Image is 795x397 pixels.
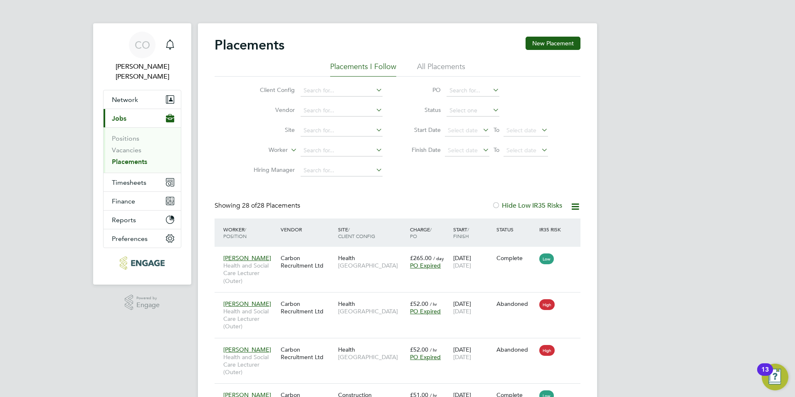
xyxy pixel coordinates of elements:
[451,296,494,319] div: [DATE]
[135,40,150,50] span: CO
[223,262,277,285] span: Health and Social Care Lecturer (Outer)
[506,146,536,154] span: Select date
[338,308,406,315] span: [GEOGRAPHIC_DATA]
[410,346,428,353] span: £52.00
[451,342,494,365] div: [DATE]
[338,262,406,269] span: [GEOGRAPHIC_DATA]
[242,201,300,210] span: 28 Placements
[506,127,536,134] span: Select date
[491,144,502,155] span: To
[403,86,441,94] label: PO
[338,254,355,262] span: Health
[301,145,383,156] input: Search for...
[223,226,247,239] span: / Position
[112,134,139,142] a: Positions
[526,37,580,50] button: New Placement
[112,179,146,186] span: Timesheets
[453,262,471,269] span: [DATE]
[410,262,441,269] span: PO Expired
[112,158,147,166] a: Placements
[410,226,432,239] span: / PO
[301,165,383,176] input: Search for...
[301,85,383,97] input: Search for...
[403,126,441,134] label: Start Date
[112,114,126,122] span: Jobs
[539,299,555,310] span: High
[242,201,257,210] span: 28 of
[338,353,406,361] span: [GEOGRAPHIC_DATA]
[240,146,288,154] label: Worker
[279,250,336,273] div: Carbon Recruitment Ltd
[104,192,181,210] button: Finance
[279,222,336,237] div: Vendor
[453,353,471,361] span: [DATE]
[279,296,336,319] div: Carbon Recruitment Ltd
[221,341,580,348] a: [PERSON_NAME]Health and Social Care Lecturer (Outer)Carbon Recruitment LtdHealth[GEOGRAPHIC_DATA]...
[447,105,499,117] input: Select one
[417,62,465,77] li: All Placements
[223,254,271,262] span: [PERSON_NAME]
[223,353,277,376] span: Health and Social Care Lecturer (Outer)
[104,211,181,229] button: Reports
[496,300,536,308] div: Abandoned
[762,364,788,390] button: Open Resource Center, 13 new notifications
[112,197,135,205] span: Finance
[403,106,441,114] label: Status
[223,300,271,308] span: [PERSON_NAME]
[433,255,444,261] span: / day
[104,90,181,109] button: Network
[447,85,499,97] input: Search for...
[104,173,181,191] button: Timesheets
[104,109,181,127] button: Jobs
[223,308,277,330] span: Health and Social Care Lecturer (Outer)
[120,256,164,270] img: carbonrecruitment-logo-retina.png
[496,346,536,353] div: Abandoned
[93,23,191,285] nav: Main navigation
[494,222,538,237] div: Status
[338,226,375,239] span: / Client Config
[537,222,566,237] div: IR35 Risk
[330,62,396,77] li: Placements I Follow
[223,346,271,353] span: [PERSON_NAME]
[430,347,437,353] span: / hr
[338,300,355,308] span: Health
[112,216,136,224] span: Reports
[338,346,355,353] span: Health
[247,126,295,134] label: Site
[403,146,441,154] label: Finish Date
[410,308,441,315] span: PO Expired
[448,127,478,134] span: Select date
[104,127,181,173] div: Jobs
[761,370,769,380] div: 13
[279,342,336,365] div: Carbon Recruitment Ltd
[410,254,432,262] span: £265.00
[453,308,471,315] span: [DATE]
[103,62,181,82] span: Connor O'sullivan
[539,253,554,264] span: Low
[136,302,160,309] span: Engage
[112,146,141,154] a: Vacancies
[104,229,181,248] button: Preferences
[247,86,295,94] label: Client Config
[539,345,555,356] span: High
[215,201,302,210] div: Showing
[451,222,494,243] div: Start
[221,250,580,257] a: [PERSON_NAME]Health and Social Care Lecturer (Outer)Carbon Recruitment LtdHealth[GEOGRAPHIC_DATA]...
[451,250,494,273] div: [DATE]
[221,387,580,394] a: [PERSON_NAME]Construction Lecturer Engineering (Outer)Carbon Recruitment LtdConstructionRainham£5...
[410,353,441,361] span: PO Expired
[215,37,284,53] h2: Placements
[492,201,562,210] label: Hide Low IR35 Risks
[221,295,580,303] a: [PERSON_NAME]Health and Social Care Lecturer (Outer)Carbon Recruitment LtdHealth[GEOGRAPHIC_DATA]...
[301,125,383,136] input: Search for...
[408,222,451,243] div: Charge
[453,226,469,239] span: / Finish
[112,235,148,243] span: Preferences
[221,222,279,243] div: Worker
[136,295,160,302] span: Powered by
[103,32,181,82] a: CO[PERSON_NAME] [PERSON_NAME]
[336,222,408,243] div: Site
[301,105,383,117] input: Search for...
[430,301,437,307] span: / hr
[112,96,138,104] span: Network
